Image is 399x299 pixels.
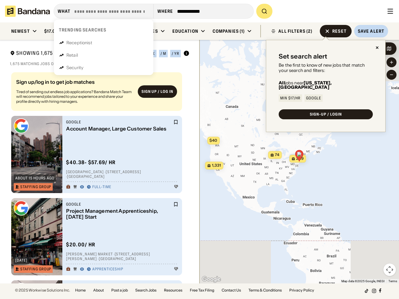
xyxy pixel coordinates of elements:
div: / m [161,52,166,55]
b: All [279,80,285,86]
img: Google logo [14,201,29,216]
div: [DATE] [15,259,27,262]
div: Save Alert [358,28,384,34]
div: Set search alert [279,53,327,60]
a: Terms & Conditions [248,288,282,292]
div: Tired of sending out endless job applications? Bandana Match Team will recommend jobs tailored to... [16,89,133,104]
div: © 2025 Workwise Solutions Inc. [15,288,70,292]
a: Contact Us [222,288,241,292]
div: Companies (1) [213,28,245,34]
div: [GEOGRAPHIC_DATA] · [STREET_ADDRESS] · [GEOGRAPHIC_DATA] [66,169,178,179]
span: Map data ©2025 Google, INEGI [341,279,385,283]
div: Apprenticeship [92,267,123,272]
div: Google [66,120,172,125]
div: jobs near [279,81,373,89]
div: ALL FILTERS (2) [278,29,312,33]
a: Free Tax Filing [190,288,214,292]
div: Sign up/log in to get job matches [16,79,133,89]
div: Security [66,65,84,70]
img: Bandana logotype [5,6,50,17]
a: Terms (opens in new tab) [388,279,397,283]
div: Google [66,202,172,207]
img: Google [201,275,222,283]
div: / yr [172,52,179,55]
div: Google [306,96,321,100]
div: $17.00 / hour [44,28,75,34]
div: Education [172,28,198,34]
div: Trending searches [59,27,106,33]
div: what [58,8,70,14]
img: Google logo [14,118,29,133]
div: Receptionist [66,40,92,45]
a: Post a job [111,288,128,292]
img: Google logo [14,283,29,298]
div: Staffing Group [20,267,51,271]
div: about 15 hours ago [15,176,55,180]
div: Be the first to know of new jobs that match your search and filters: [279,63,373,73]
a: Open this area in Google Maps (opens a new window) [201,275,222,283]
div: $ 40.38 - $57.69 / hr [66,159,116,166]
span: 1,331 [212,163,221,168]
a: Search Jobs [135,288,156,292]
div: Retail [66,53,78,57]
div: Newest [11,28,30,34]
div: Full-time [92,185,111,190]
a: About [93,288,104,292]
div: Project Management Apprenticeship, [DATE] Start [66,208,172,220]
div: Staffing Group [20,185,51,189]
span: $40 [209,138,217,143]
div: Sign up / Log in [142,89,173,94]
div: [PERSON_NAME] Market · [STREET_ADDRESS][PERSON_NAME] · [GEOGRAPHIC_DATA] [66,252,178,261]
div: SIGN-UP / LOGIN [310,112,342,116]
div: $ 20.00 / hr [66,241,95,248]
div: 1,675 matching jobs on [DOMAIN_NAME] [10,61,190,66]
a: Home [75,288,86,292]
div: Showing 1,675 Verified Jobs [10,50,122,58]
div: Min $17/hr [280,96,300,100]
b: [US_STATE], [GEOGRAPHIC_DATA] [279,80,332,90]
div: grid [10,70,190,283]
div: Account Manager, Large Customer Sales [66,126,172,132]
a: Resources [164,288,182,292]
a: Privacy Policy [289,288,314,292]
div: Reset [332,29,347,33]
span: 74 [275,152,279,158]
button: Map camera controls [383,263,396,276]
div: Where [157,8,173,14]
